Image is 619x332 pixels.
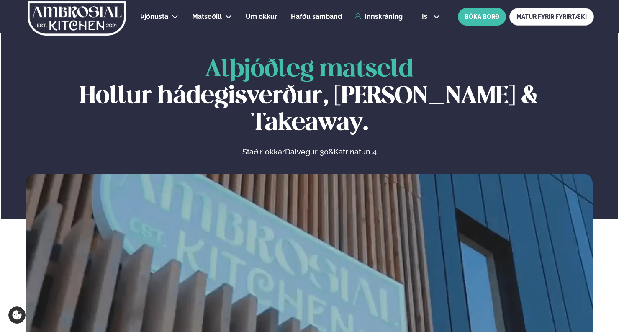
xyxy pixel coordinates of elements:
[246,12,277,22] a: Um okkur
[192,12,222,22] a: Matseðill
[192,13,222,21] span: Matseðill
[291,13,342,21] span: Hafðu samband
[140,12,168,22] a: Þjónusta
[334,147,377,157] a: Katrinatun 4
[422,13,430,20] span: is
[415,13,447,20] button: is
[285,147,329,157] a: Dalvegur 30
[509,8,594,26] a: MATUR FYRIR FYRIRTÆKI
[27,1,127,36] img: logo
[246,13,277,21] span: Um okkur
[26,57,593,137] h1: Hollur hádegisverður, [PERSON_NAME] & Takeaway.
[8,306,26,324] a: Cookie settings
[291,12,342,22] a: Hafðu samband
[354,13,403,21] a: Innskráning
[151,147,467,157] p: Staðir okkar &
[140,13,168,21] span: Þjónusta
[205,58,414,81] span: Alþjóðleg matseld
[458,8,506,26] button: BÓKA BORÐ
